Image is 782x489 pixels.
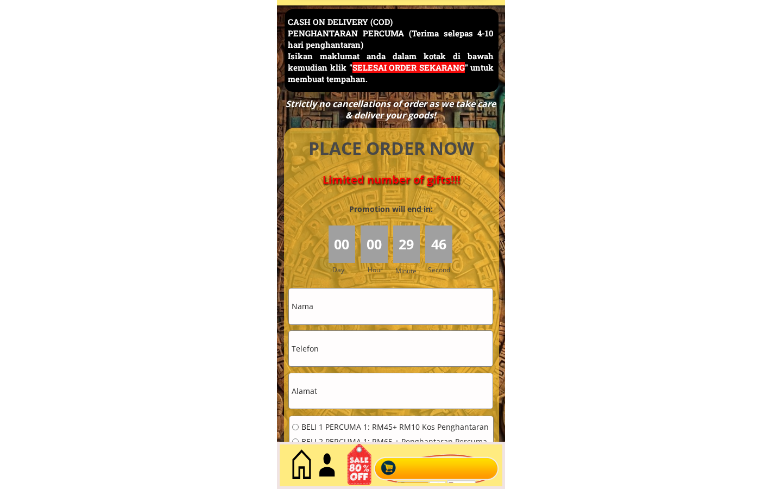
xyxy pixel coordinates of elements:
[301,423,490,431] span: BELI 1 PERCUMA 1: RM45+ RM10 Kos Penghantaran
[289,373,493,409] input: Alamat
[282,98,500,121] div: Strictly no cancellations of order as we take care & deliver your goods!
[289,331,493,366] input: Telefon
[289,289,493,324] input: Nama
[352,62,465,73] span: SELESAI ORDER SEKARANG
[332,265,360,275] h3: Day
[297,173,487,186] h4: Limited number of gifts!!!
[297,136,487,161] h4: PLACE ORDER NOW
[428,265,455,275] h3: Second
[368,265,390,275] h3: Hour
[395,266,419,276] h3: Minute
[301,438,490,446] span: BELI 2 PERCUMA 1: RM65 + Penghantaran Percuma
[330,203,452,215] h3: Promotion will end in:
[288,16,494,85] h3: CASH ON DELIVERY (COD) PENGHANTARAN PERCUMA (Terima selepas 4-10 hari penghantaran) Isikan maklum...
